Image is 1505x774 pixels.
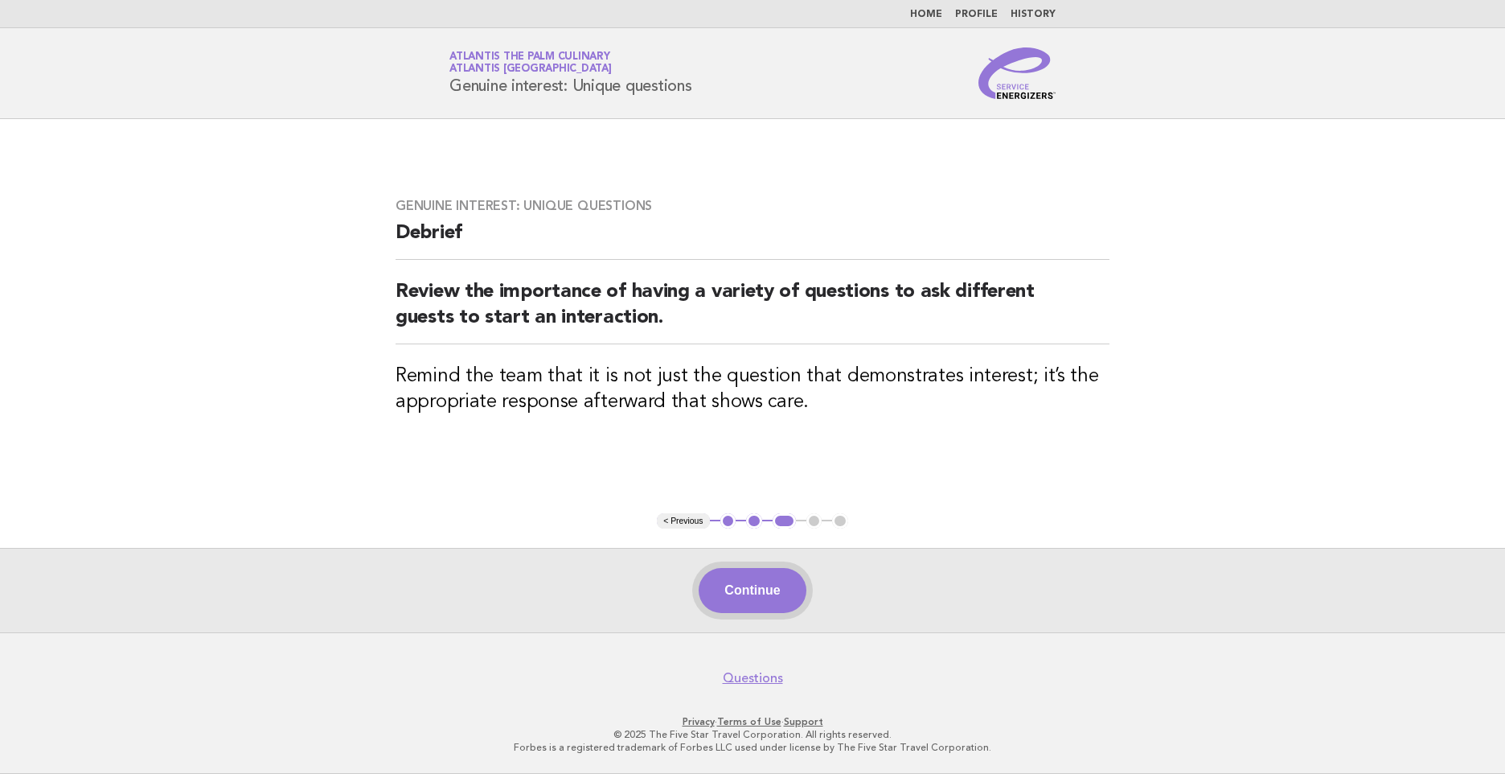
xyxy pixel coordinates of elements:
h3: Remind the team that it is not just the question that demonstrates interest; it’s the appropriate... [396,364,1109,415]
a: Atlantis The Palm CulinaryAtlantis [GEOGRAPHIC_DATA] [449,51,612,74]
button: 3 [773,513,796,529]
p: © 2025 The Five Star Travel Corporation. All rights reserved. [260,728,1245,741]
a: Questions [723,670,783,686]
h2: Debrief [396,220,1109,260]
h3: Genuine interest: Unique questions [396,198,1109,214]
a: Profile [955,10,998,19]
p: · · [260,715,1245,728]
span: Atlantis [GEOGRAPHIC_DATA] [449,64,612,75]
a: Terms of Use [717,716,781,727]
a: Support [784,716,823,727]
button: < Previous [657,513,709,529]
button: 2 [746,513,762,529]
button: Continue [699,568,806,613]
h2: Review the importance of having a variety of questions to ask different guests to start an intera... [396,279,1109,344]
a: History [1011,10,1056,19]
a: Home [910,10,942,19]
p: Forbes is a registered trademark of Forbes LLC used under license by The Five Star Travel Corpora... [260,741,1245,754]
h1: Genuine interest: Unique questions [449,52,692,94]
img: Service Energizers [978,47,1056,99]
a: Privacy [683,716,715,727]
button: 1 [720,513,736,529]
